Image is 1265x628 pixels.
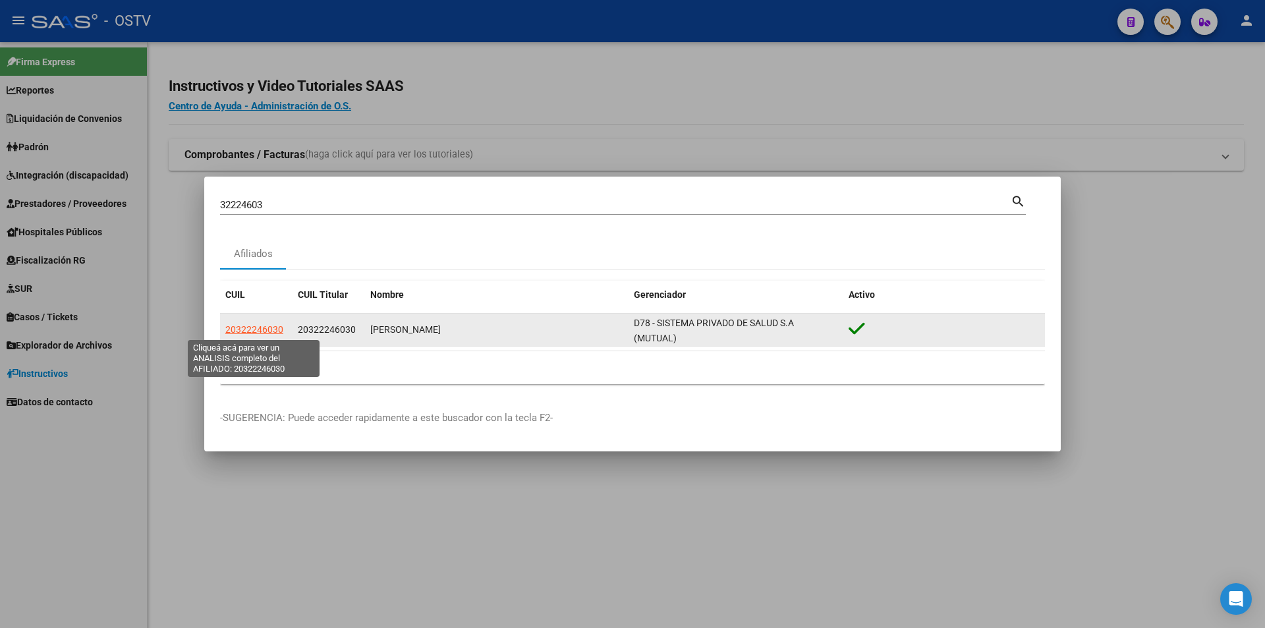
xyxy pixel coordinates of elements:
span: 20322246030 [225,324,283,335]
p: -SUGERENCIA: Puede acceder rapidamente a este buscador con la tecla F2- [220,411,1045,426]
div: 1 total [220,351,1045,384]
datatable-header-cell: CUIL Titular [293,281,365,309]
span: 20322246030 [298,324,356,335]
span: Activo [849,289,875,300]
span: D78 - SISTEMA PRIVADO DE SALUD S.A (MUTUAL) [634,318,794,343]
datatable-header-cell: Activo [843,281,1045,309]
datatable-header-cell: Gerenciador [629,281,843,309]
span: CUIL [225,289,245,300]
div: Afiliados [234,246,273,262]
span: Nombre [370,289,404,300]
div: Open Intercom Messenger [1220,583,1252,615]
span: CUIL Titular [298,289,348,300]
datatable-header-cell: CUIL [220,281,293,309]
mat-icon: search [1011,192,1026,208]
datatable-header-cell: Nombre [365,281,629,309]
div: [PERSON_NAME] [370,322,623,337]
span: Gerenciador [634,289,686,300]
